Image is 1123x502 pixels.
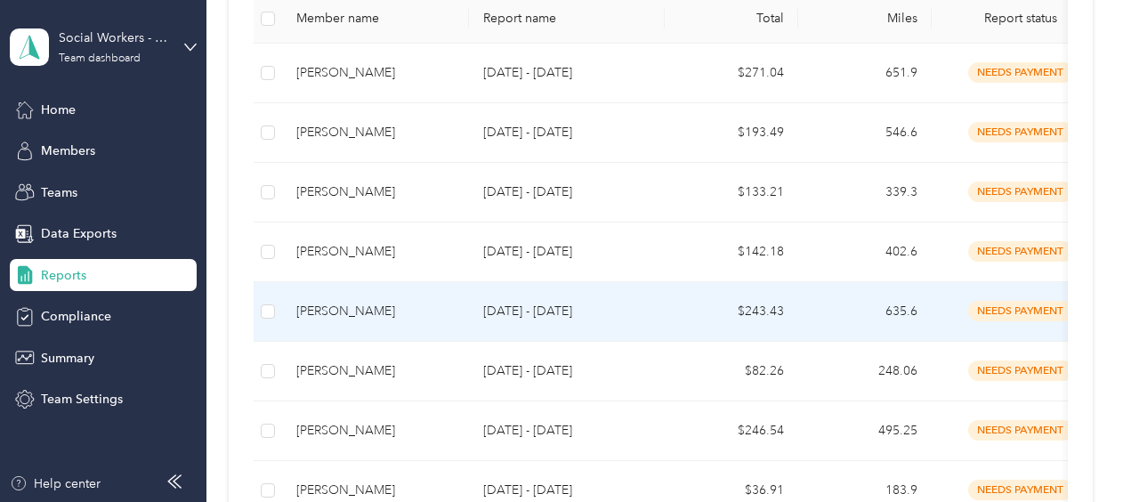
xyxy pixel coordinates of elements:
td: 635.6 [798,282,932,342]
td: $243.43 [665,282,798,342]
p: [DATE] - [DATE] [483,361,650,381]
div: [PERSON_NAME] [296,182,455,202]
span: Summary [41,349,94,368]
span: Report status [946,11,1095,26]
td: $246.54 [665,401,798,461]
div: [PERSON_NAME] [296,302,455,321]
div: Social Workers - [PERSON_NAME] [59,28,170,47]
div: [PERSON_NAME] [296,481,455,500]
span: Teams [41,183,77,202]
div: Team dashboard [59,53,141,64]
span: Compliance [41,307,111,326]
div: Total [679,11,784,26]
td: 402.6 [798,223,932,282]
p: [DATE] - [DATE] [483,63,650,83]
td: 248.06 [798,342,932,401]
span: needs payment [968,480,1073,500]
p: [DATE] - [DATE] [483,242,650,262]
td: 495.25 [798,401,932,461]
p: [DATE] - [DATE] [483,123,650,142]
button: Help center [10,474,101,493]
div: Member name [296,11,455,26]
p: [DATE] - [DATE] [483,421,650,441]
span: Data Exports [41,224,117,243]
p: [DATE] - [DATE] [483,481,650,500]
div: [PERSON_NAME] [296,63,455,83]
span: needs payment [968,241,1073,262]
td: 651.9 [798,44,932,103]
div: [PERSON_NAME] [296,421,455,441]
div: [PERSON_NAME] [296,242,455,262]
td: $271.04 [665,44,798,103]
td: 339.3 [798,163,932,223]
span: needs payment [968,62,1073,83]
iframe: Everlance-gr Chat Button Frame [1023,402,1123,502]
span: Team Settings [41,390,123,409]
td: $82.26 [665,342,798,401]
td: 546.6 [798,103,932,163]
div: [PERSON_NAME] [296,361,455,381]
td: $193.49 [665,103,798,163]
span: needs payment [968,182,1073,202]
td: $133.21 [665,163,798,223]
div: [PERSON_NAME] [296,123,455,142]
span: Members [41,142,95,160]
span: needs payment [968,122,1073,142]
div: Miles [812,11,917,26]
td: $142.18 [665,223,798,282]
p: [DATE] - [DATE] [483,182,650,202]
span: Reports [41,266,86,285]
p: [DATE] - [DATE] [483,302,650,321]
span: needs payment [968,360,1073,381]
span: needs payment [968,420,1073,441]
span: needs payment [968,301,1073,321]
span: Home [41,101,76,119]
